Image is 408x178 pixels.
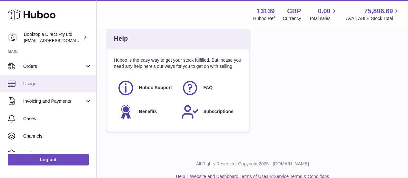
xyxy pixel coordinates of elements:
[114,34,128,43] h3: Help
[23,98,85,104] span: Invoicing and Payments
[203,85,213,91] span: FAQ
[283,16,301,22] div: Currency
[114,57,243,69] p: Huboo is the easy way to get your stock fulfilled. But incase you need any help here's our ways f...
[8,154,89,165] a: Log out
[181,79,239,97] a: FAQ
[309,7,338,22] a: 0.00 Total sales
[23,116,92,122] span: Cases
[23,63,85,69] span: Orders
[24,38,95,43] span: [EMAIL_ADDRESS][DOMAIN_NAME]
[117,103,175,120] a: Benefits
[23,133,92,139] span: Channels
[203,109,233,115] span: Subscriptions
[139,109,157,115] span: Benefits
[346,7,400,22] a: 75,806.69 AVAILABLE Stock Total
[287,7,301,16] strong: GBP
[23,151,92,157] span: Settings
[102,161,403,167] p: All Rights Reserved. Copyright 2025 - [DOMAIN_NAME]
[181,103,239,120] a: Subscriptions
[23,81,92,87] span: Usage
[8,33,17,42] img: internalAdmin-13139@internal.huboo.com
[117,79,175,97] a: Huboo Support
[364,7,393,16] span: 75,806.69
[346,16,400,22] span: AVAILABLE Stock Total
[139,85,172,91] span: Huboo Support
[257,7,275,16] strong: 13139
[24,31,82,44] div: Booktopia Direct Pty Ltd
[253,16,275,22] div: Huboo Ref
[309,16,338,22] span: Total sales
[318,7,331,16] span: 0.00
